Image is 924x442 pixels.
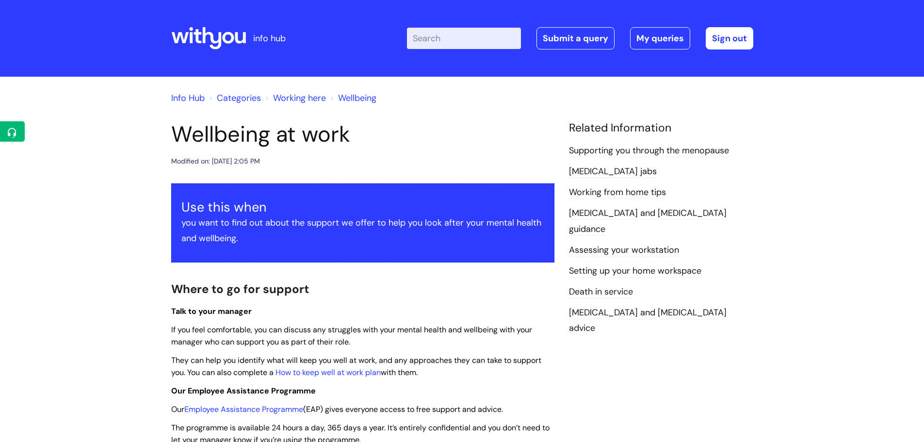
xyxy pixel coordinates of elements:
[171,306,252,316] span: Talk to your manager
[569,165,657,178] a: [MEDICAL_DATA] jabs
[171,325,532,347] span: If you feel comfortable, you can discuss any struggles with your mental health and wellbeing with...
[569,265,701,278] a: Setting up your home workspace
[536,27,615,49] a: Submit a query
[263,90,326,106] li: Working here
[706,27,753,49] a: Sign out
[171,404,503,414] span: Our (EAP) gives everyone access to free support and advice.
[253,31,286,46] p: info hub
[181,215,544,246] p: you want to find out about the support we offer to help you look after your mental health and wel...
[569,186,666,199] a: Working from home tips
[276,367,381,377] a: How to keep well at work plan
[630,27,690,49] a: My queries
[181,199,544,215] h3: Use this when
[338,92,376,104] a: Wellbeing
[207,90,261,106] li: Solution home
[217,92,261,104] a: Categories
[569,307,727,335] a: [MEDICAL_DATA] and [MEDICAL_DATA] advice
[407,27,753,49] div: | -
[569,121,753,135] h4: Related Information
[569,145,729,157] a: Supporting you through the menopause
[171,92,205,104] a: Info Hub
[381,367,418,377] span: with them.
[184,404,303,414] a: Employee Assistance Programme
[569,207,727,235] a: [MEDICAL_DATA] and [MEDICAL_DATA] guidance
[328,90,376,106] li: Wellbeing
[569,244,679,257] a: Assessing your workstation
[569,286,633,298] a: Death in service
[407,28,521,49] input: Search
[171,155,260,167] div: Modified on: [DATE] 2:05 PM
[171,281,309,296] span: Where to go for support
[273,92,326,104] a: Working here
[171,386,316,396] span: Our Employee Assistance Programme
[171,355,541,377] span: They can help you identify what will keep you well at work, and any approaches they can take to s...
[171,121,554,147] h1: Wellbeing at work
